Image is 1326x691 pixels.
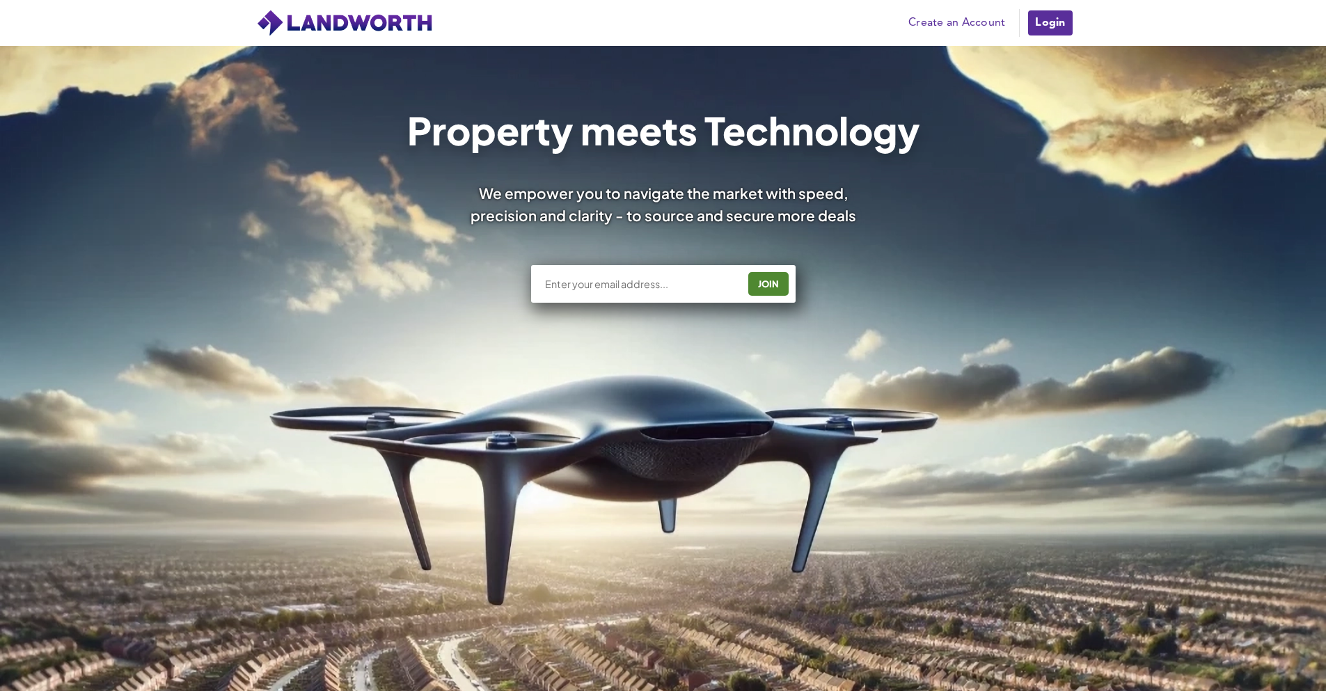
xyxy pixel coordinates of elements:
input: Enter your email address... [544,277,738,291]
div: We empower you to navigate the market with speed, precision and clarity - to source and secure mo... [452,182,875,225]
div: JOIN [752,273,784,295]
h1: Property meets Technology [407,111,919,149]
a: Login [1027,9,1073,37]
a: Create an Account [901,13,1012,33]
button: JOIN [748,272,789,296]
